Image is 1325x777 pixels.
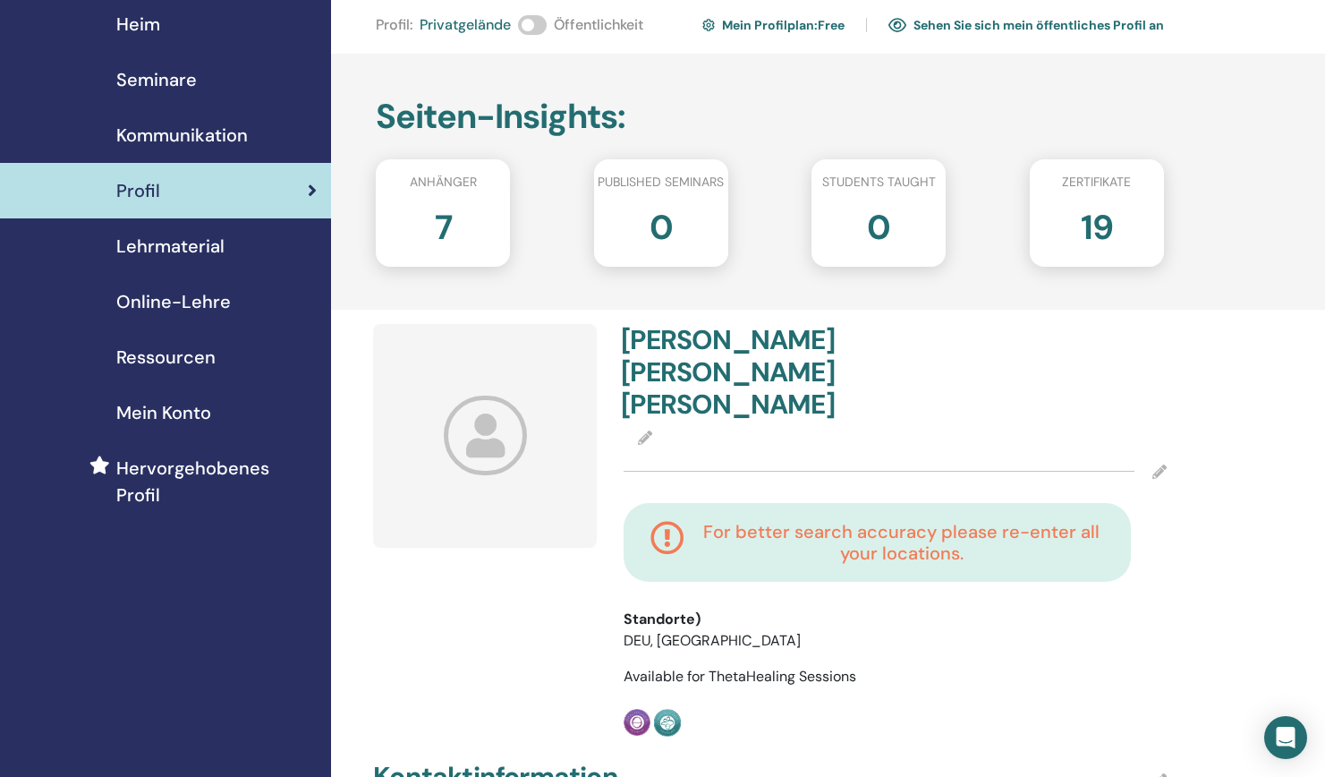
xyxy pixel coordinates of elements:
[116,11,160,38] span: Heim
[702,16,715,34] img: cog.svg
[376,97,1164,138] h2: Seiten-Insights :
[1081,199,1113,249] h2: 19
[116,66,197,93] span: Seminare
[699,521,1104,564] h4: For better search accuracy please re-enter all your locations.
[598,173,724,192] span: Published seminars
[116,233,225,260] span: Lehrmaterial
[624,630,834,652] li: DEU, [GEOGRAPHIC_DATA]
[376,14,412,36] span: Profil :
[650,199,673,249] h2: 0
[702,11,845,39] a: Mein Profilplan:Free
[116,288,231,315] span: Online-Lehre
[822,173,936,192] span: Students taught
[435,199,452,249] h2: 7
[624,667,856,686] span: Available for ThetaHealing Sessions
[554,14,643,36] span: Öffentlichkeit
[420,14,511,36] span: Privatgelände
[116,344,216,371] span: Ressourcen
[410,173,477,192] span: Anhänger
[1062,173,1131,192] span: Zertifikate
[888,17,906,33] img: eye.svg
[1264,716,1307,759] div: Open Intercom Messenger
[867,199,890,249] h2: 0
[116,122,248,149] span: Kommunikation
[624,609,701,630] span: Standorte)
[621,324,884,421] h4: [PERSON_NAME] [PERSON_NAME] [PERSON_NAME]
[116,399,211,426] span: Mein Konto
[116,455,317,508] span: Hervorgehobenes Profil
[116,177,160,204] span: Profil
[888,11,1164,39] a: Sehen Sie sich mein öffentliches Profil an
